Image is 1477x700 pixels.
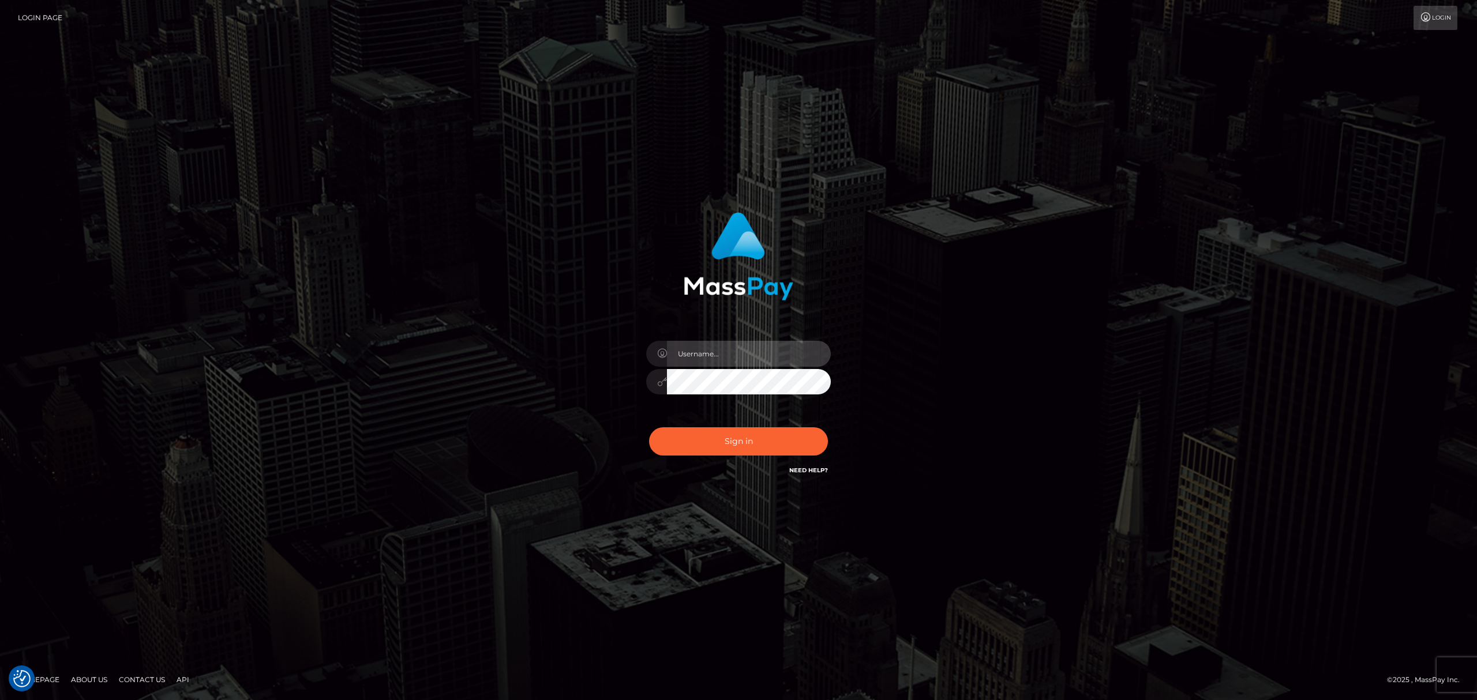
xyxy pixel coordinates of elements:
[789,466,828,474] a: Need Help?
[13,671,64,688] a: Homepage
[1387,673,1468,686] div: © 2025 , MassPay Inc.
[1414,6,1457,30] a: Login
[18,6,62,30] a: Login Page
[172,671,194,688] a: API
[13,670,31,687] img: Revisit consent button
[649,427,828,456] button: Sign in
[13,670,31,687] button: Consent Preferences
[66,671,112,688] a: About Us
[667,341,831,367] input: Username...
[114,671,170,688] a: Contact Us
[684,212,793,300] img: MassPay Login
